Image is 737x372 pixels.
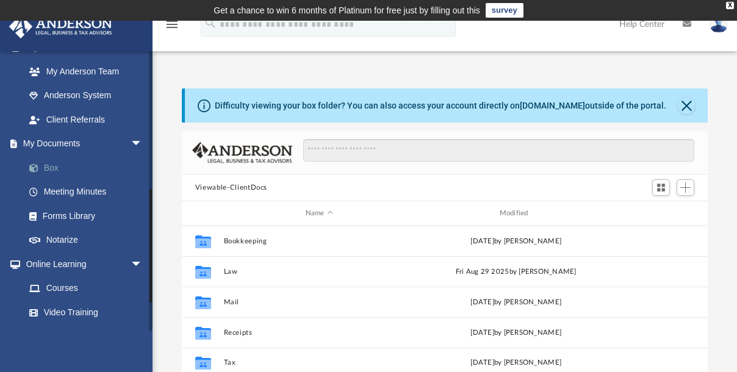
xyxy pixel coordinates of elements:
button: Mail [223,298,415,306]
div: Get a chance to win 6 months of Platinum for free just by filling out this [214,3,480,18]
span: arrow_drop_down [131,252,155,277]
i: menu [165,17,179,32]
a: [DOMAIN_NAME] [520,101,585,110]
input: Search files and folders [303,139,695,162]
a: Courses [17,276,155,301]
div: [DATE] by [PERSON_NAME] [420,327,612,338]
button: Switch to Grid View [652,179,670,196]
a: Meeting Minutes [17,180,161,204]
a: Box [17,156,161,180]
a: survey [486,3,523,18]
a: Anderson System [17,84,155,108]
div: Difficulty viewing your box folder? You can also access your account directly on outside of the p... [215,99,666,112]
div: [DATE] by [PERSON_NAME] [420,297,612,308]
button: Receipts [223,329,415,337]
button: Tax [223,359,415,367]
img: User Pic [710,15,728,33]
a: Resources [17,324,155,349]
a: menu [165,23,179,32]
div: Name [223,208,414,219]
img: Anderson Advisors Platinum Portal [5,15,116,38]
button: Law [223,268,415,276]
div: id [617,208,702,219]
div: id [187,208,218,219]
a: Notarize [17,228,161,252]
a: Forms Library [17,204,155,228]
a: My Documentsarrow_drop_down [9,132,161,156]
a: Client Referrals [17,107,155,132]
span: arrow_drop_down [131,132,155,157]
div: [DATE] by [PERSON_NAME] [420,236,612,247]
a: Online Learningarrow_drop_down [9,252,155,276]
div: Modified [420,208,611,219]
button: Add [677,179,695,196]
a: Video Training [17,300,149,324]
div: close [726,2,734,9]
div: Fri Aug 29 2025 by [PERSON_NAME] [420,266,612,277]
a: My Anderson Team [17,59,149,84]
button: Close [678,97,695,114]
button: Bookkeeping [223,237,415,245]
i: search [204,16,217,30]
button: Viewable-ClientDocs [195,182,267,193]
div: [DATE] by [PERSON_NAME] [420,357,612,368]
